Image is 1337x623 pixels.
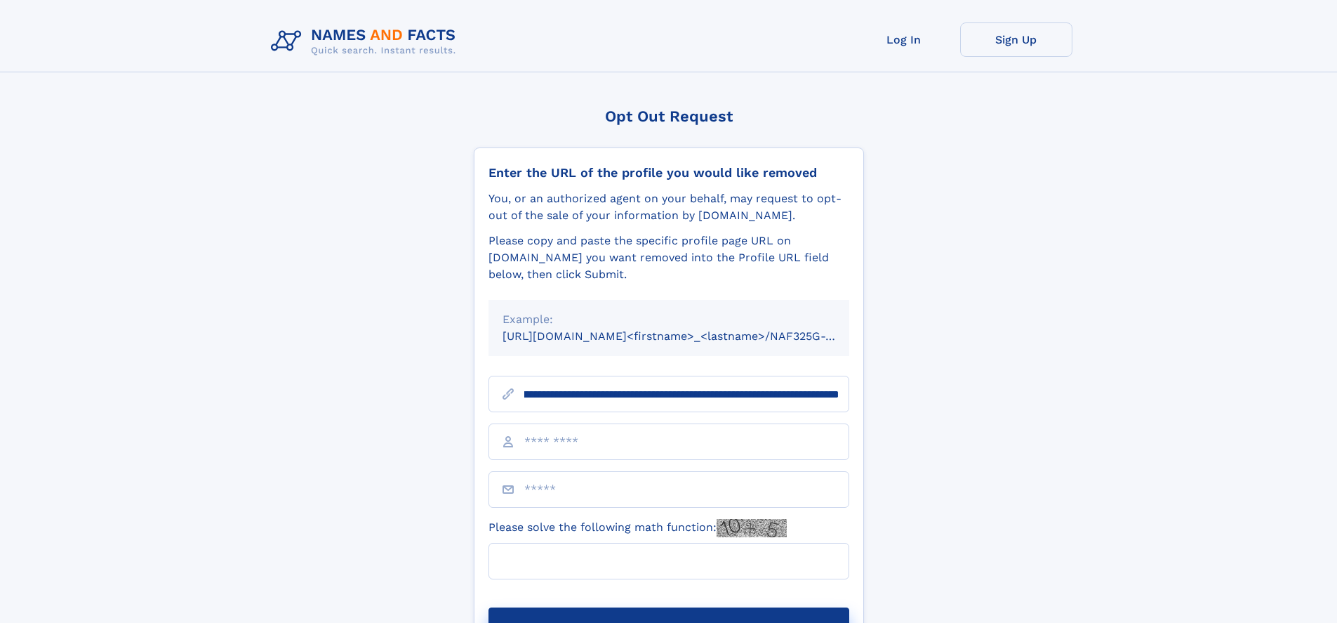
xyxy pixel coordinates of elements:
[265,22,467,60] img: Logo Names and Facts
[960,22,1072,57] a: Sign Up
[488,232,849,283] div: Please copy and paste the specific profile page URL on [DOMAIN_NAME] you want removed into the Pr...
[488,190,849,224] div: You, or an authorized agent on your behalf, may request to opt-out of the sale of your informatio...
[503,311,835,328] div: Example:
[488,165,849,181] div: Enter the URL of the profile you would like removed
[503,329,876,343] small: [URL][DOMAIN_NAME]<firstname>_<lastname>/NAF325G-xxxxxxxx
[848,22,960,57] a: Log In
[488,519,787,537] label: Please solve the following math function:
[474,107,864,125] div: Opt Out Request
